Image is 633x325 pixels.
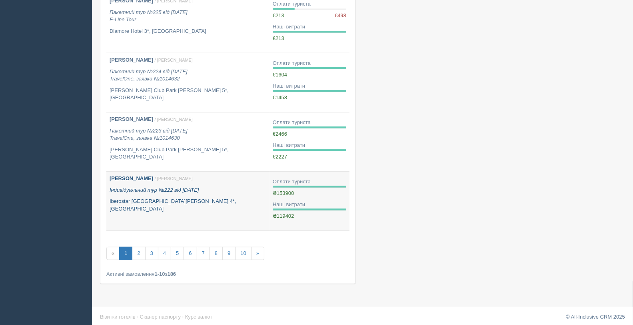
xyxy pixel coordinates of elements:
span: « [106,247,120,260]
a: 5 [171,247,184,260]
span: / [PERSON_NAME] [155,58,193,62]
div: Наші витрати [273,142,346,149]
i: Пакетний тур №224 від [DATE] TravelOne, заявка №1014632 [110,68,188,82]
a: 6 [184,247,197,260]
span: / [PERSON_NAME] [155,176,193,181]
span: €2227 [273,154,287,160]
span: €498 [335,12,346,20]
a: 3 [145,247,158,260]
span: / [PERSON_NAME] [155,117,193,122]
a: 1 [119,247,132,260]
div: Наші витрати [273,201,346,209]
a: Сканер паспорту [140,314,181,320]
b: [PERSON_NAME] [110,116,153,122]
div: Наші витрати [273,82,346,90]
div: Наші витрати [273,23,346,31]
span: · [137,314,138,320]
a: [PERSON_NAME] / [PERSON_NAME] Пакетний тур №224 від [DATE]TravelOne, заявка №1014632 [PERSON_NAME... [106,53,270,112]
span: ₴119402 [273,213,294,219]
p: [PERSON_NAME] Club Park [PERSON_NAME] 5*, [GEOGRAPHIC_DATA] [110,87,266,102]
span: €1604 [273,72,287,78]
i: Пакетний тур №223 від [DATE] TravelOne, заявка №1014630 [110,128,188,141]
div: Оплати туриста [273,119,346,126]
span: ₴153900 [273,190,294,196]
div: Оплати туриста [273,178,346,186]
a: 4 [158,247,171,260]
span: · [182,314,184,320]
a: 7 [197,247,210,260]
a: [PERSON_NAME] / [PERSON_NAME] Пакетний тур №223 від [DATE]TravelOne, заявка №1014630 [PERSON_NAME... [106,112,270,171]
b: 186 [168,271,176,277]
a: © All-Inclusive CRM 2025 [566,314,625,320]
a: [PERSON_NAME] / [PERSON_NAME] Індивідуальний тур №222 від [DATE] Iberostar [GEOGRAPHIC_DATA][PERS... [106,172,270,231]
a: 2 [132,247,145,260]
i: Індивідуальний тур №222 від [DATE] [110,187,199,193]
a: 9 [222,247,236,260]
b: 1-10 [155,271,165,277]
p: Diamore Hotel 3*, [GEOGRAPHIC_DATA] [110,28,266,35]
a: Курс валют [185,314,212,320]
span: €1458 [273,94,287,100]
a: » [251,247,264,260]
b: [PERSON_NAME] [110,175,153,181]
a: 10 [235,247,251,260]
a: 8 [210,247,223,260]
b: [PERSON_NAME] [110,57,153,63]
p: Iberostar [GEOGRAPHIC_DATA][PERSON_NAME] 4*, [GEOGRAPHIC_DATA] [110,198,266,213]
i: Пакетний тур №225 від [DATE] E-Line Tour [110,9,188,23]
span: €213 [273,12,284,18]
span: €2466 [273,131,287,137]
div: Оплати туриста [273,0,346,8]
p: [PERSON_NAME] Club Park [PERSON_NAME] 5*, [GEOGRAPHIC_DATA] [110,146,266,161]
div: Оплати туриста [273,60,346,67]
span: €213 [273,35,284,41]
a: Візитки готелів [100,314,136,320]
div: Активні замовлення з [106,270,349,278]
